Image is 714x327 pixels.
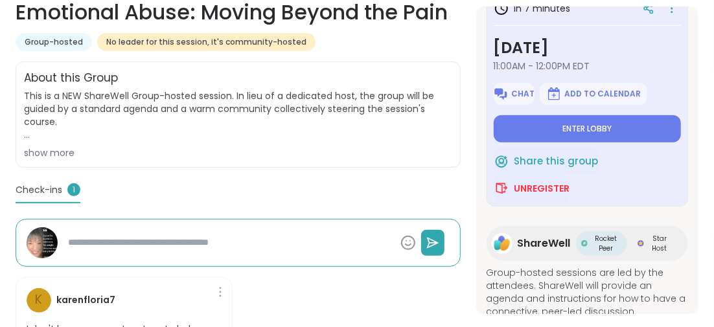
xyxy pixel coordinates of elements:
span: 1 [67,183,80,196]
button: Enter lobby [494,115,681,142]
img: ShareWell [492,233,512,254]
img: ShareWell Logomark [493,86,509,102]
a: ShareWellShareWellRocket PeerRocket PeerStar HostStar Host [487,226,688,261]
button: Unregister [494,175,570,202]
span: Add to Calendar [564,89,641,99]
img: ShareWell Logomark [494,153,509,169]
span: Rocket Peer [590,234,622,253]
img: Star Host [638,240,644,247]
span: Unregister [514,182,570,195]
img: ShareWell Logomark [546,86,562,102]
img: ShareWell Logomark [494,181,509,196]
span: Share this group [514,154,599,169]
span: This is a NEW ShareWell Group-hosted session. In lieu of a dedicated host, the group will be guid... [24,89,452,141]
div: show more [24,146,452,159]
span: Chat [511,89,535,99]
img: Rocket Peer [581,240,588,247]
span: k [36,291,43,310]
span: 11:00AM - 12:00PM EDT [494,60,681,73]
span: Group-hosted [25,37,83,47]
h2: About this Group [24,70,118,87]
button: Add to Calendar [540,83,647,105]
span: Star Host [647,234,673,253]
button: Share this group [494,148,599,175]
img: ReginaMaria [27,227,58,258]
span: Group-hosted sessions are led by the attendees. ShareWell will provide an agenda and instructions... [487,266,688,318]
h3: in 7 minutes [494,1,571,16]
span: Enter lobby [562,124,612,134]
span: No leader for this session, it's community-hosted [106,37,306,47]
button: Chat [494,83,535,105]
span: Check-ins [16,183,62,197]
span: ShareWell [518,236,571,251]
h4: karenfloria7 [56,293,115,307]
h3: [DATE] [494,36,681,60]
